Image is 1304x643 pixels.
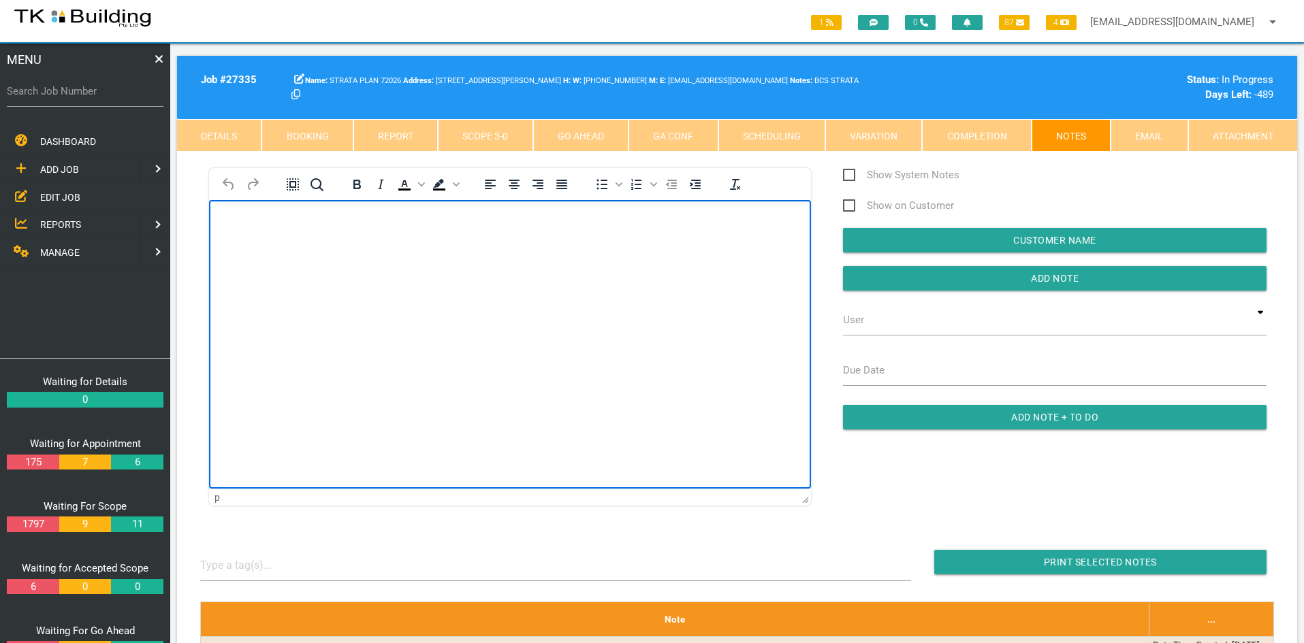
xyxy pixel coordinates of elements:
[393,175,427,194] div: Text color Black
[811,15,842,30] span: 1
[200,550,302,580] input: Type a tag(s)...
[209,200,811,489] iframe: Rich Text Area
[7,84,163,99] label: Search Job Number
[573,76,647,85] span: BCS STRATA
[40,191,80,202] span: EDIT JOB
[934,550,1267,574] input: Print Selected Notes
[790,76,812,85] b: Notes:
[261,119,353,152] a: Booking
[802,491,809,504] div: Press the Up and Down arrow keys to resize the editor.
[724,175,747,194] button: Clear formatting
[177,119,261,152] a: Details
[40,247,80,258] span: MANAGE
[718,119,825,152] a: Scheduling
[843,363,885,378] label: Due Date
[7,392,163,408] a: 0
[59,516,111,532] a: 9
[1187,73,1219,86] b: Status:
[1032,119,1111,152] a: Notes
[1046,15,1077,30] span: 4
[403,76,561,85] span: [STREET_ADDRESS][PERSON_NAME]
[345,175,368,194] button: Bold
[7,516,59,532] a: 1797
[36,625,135,637] a: Waiting For Go Ahead
[533,119,629,152] a: Go Ahead
[1149,601,1273,636] th: ...
[563,76,573,85] span: Home Phone
[1205,88,1252,101] b: Days Left:
[403,76,434,85] b: Address:
[660,76,666,85] b: E:
[790,76,859,85] span: BCS STRATA
[843,167,959,184] span: Show System Notes
[40,164,79,175] span: ADD JOB
[353,119,438,152] a: Report
[7,579,59,595] a: 6
[479,175,502,194] button: Align left
[1111,119,1188,152] a: Email
[438,119,532,152] a: Scope 3-0
[40,219,81,230] span: REPORTS
[843,197,954,214] span: Show on Customer
[291,88,300,101] a: Click here copy customer information.
[111,516,163,532] a: 11
[281,175,304,194] button: Select all
[305,76,401,85] span: STRATA PLAN 72026
[684,175,707,194] button: Increase indent
[843,405,1267,429] input: Add Note + To Do
[14,7,152,29] img: s3file
[111,455,163,470] a: 6
[629,119,718,152] a: GA Conf
[660,175,683,194] button: Decrease indent
[573,76,582,85] b: W:
[44,500,127,512] a: Waiting For Scope
[660,76,788,85] span: [EMAIL_ADDRESS][DOMAIN_NAME]
[922,119,1031,152] a: Completion
[843,228,1267,252] input: Customer Name
[369,175,392,194] button: Italic
[43,376,127,388] a: Waiting for Details
[111,579,163,595] a: 0
[59,455,111,470] a: 7
[30,438,141,450] a: Waiting for Appointment
[428,175,462,194] div: Background color Black
[843,266,1267,291] input: Add Note
[7,50,42,69] span: MENU
[217,175,240,194] button: Undo
[550,175,573,194] button: Justify
[1188,119,1297,152] a: Attachment
[905,15,936,30] span: 0
[563,76,571,85] b: H:
[59,579,111,595] a: 0
[526,175,550,194] button: Align right
[825,119,922,152] a: Variation
[22,562,148,574] a: Waiting for Accepted Scope
[999,15,1030,30] span: 87
[503,175,526,194] button: Align center
[201,73,257,86] b: Job # 27335
[241,175,264,194] button: Redo
[590,175,624,194] div: Bullet list
[305,76,328,85] b: Name:
[200,601,1149,636] th: Note
[305,175,328,194] button: Find and replace
[1017,72,1273,103] div: In Progress -489
[7,455,59,470] a: 175
[625,175,659,194] div: Numbered list
[40,136,96,147] span: DASHBOARD
[649,76,658,85] b: M:
[214,492,220,503] div: p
